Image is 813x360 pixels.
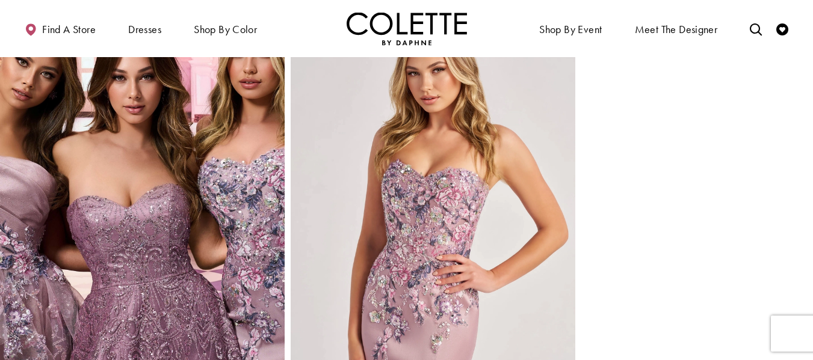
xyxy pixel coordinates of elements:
span: Dresses [125,12,164,45]
a: Check Wishlist [773,12,791,45]
a: Visit Home Page [347,12,467,45]
span: Shop By Event [536,12,605,45]
a: Toggle search [747,12,765,45]
span: Shop by color [194,23,257,35]
span: Shop By Event [539,23,602,35]
img: Colette by Daphne [347,12,467,45]
span: Find a store [42,23,96,35]
a: Meet the designer [632,12,721,45]
a: Find a store [22,12,99,45]
span: Shop by color [191,12,260,45]
span: Dresses [128,23,161,35]
span: Meet the designer [635,23,718,35]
